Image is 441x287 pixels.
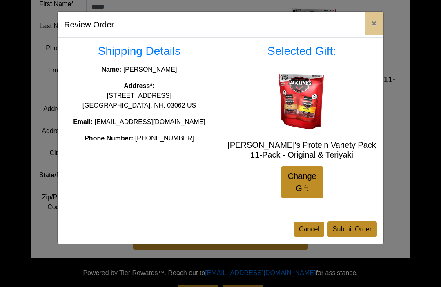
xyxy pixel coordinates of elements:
[135,135,194,142] span: [PHONE_NUMBER]
[227,44,377,58] h3: Selected Gift:
[327,221,377,237] button: Submit Order
[365,12,383,35] button: Close
[102,66,122,73] strong: Name:
[281,166,323,198] a: Change Gift
[371,18,377,29] span: ×
[73,118,93,125] strong: Email:
[85,135,133,142] strong: Phone Number:
[227,140,377,160] h5: [PERSON_NAME]'s Protein Variety Pack 11-Pack - Original & Teriyaki
[124,82,155,89] strong: Address*:
[64,44,214,58] h3: Shipping Details
[82,92,196,109] span: [STREET_ADDRESS] [GEOGRAPHIC_DATA], NH, 03062 US
[269,68,334,133] img: Jack Link's Protein Variety Pack 11-Pack - Original & Teriyaki
[95,118,205,125] span: [EMAIL_ADDRESS][DOMAIN_NAME]
[294,222,324,237] button: Cancel
[123,66,177,73] span: [PERSON_NAME]
[64,18,114,31] h5: Review Order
